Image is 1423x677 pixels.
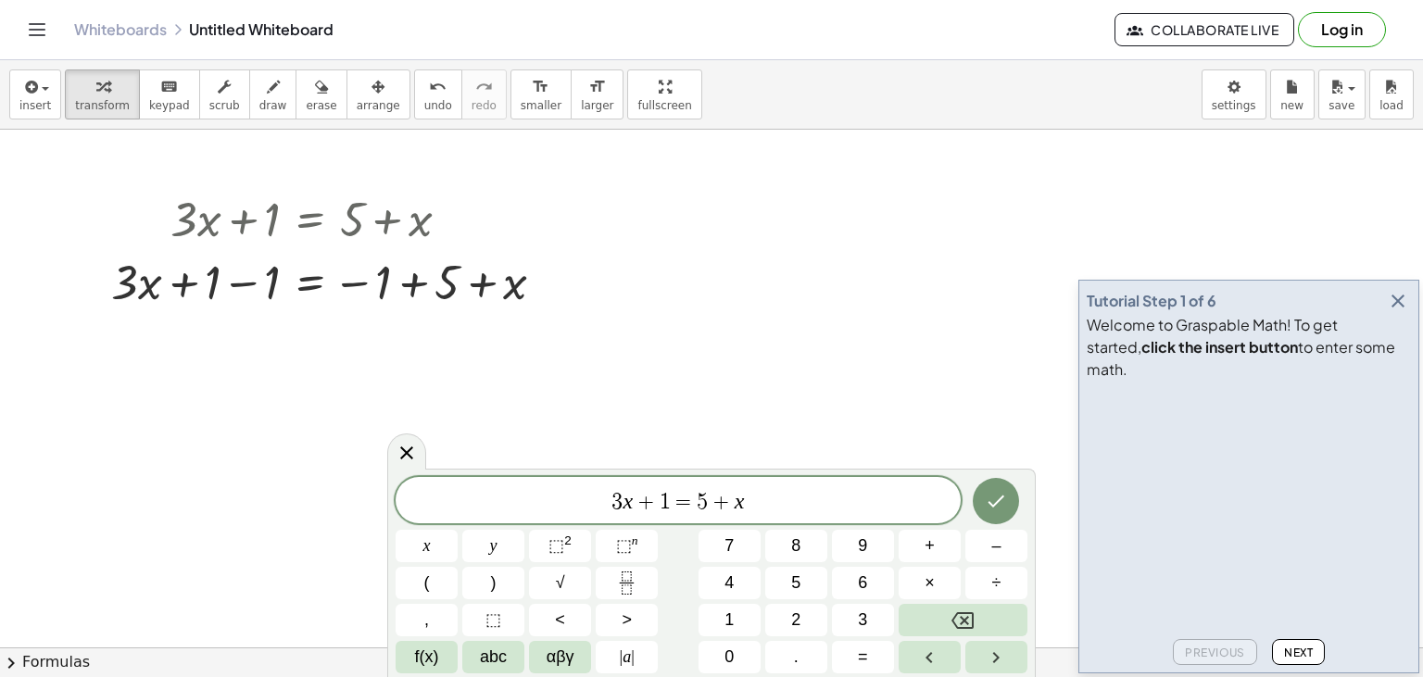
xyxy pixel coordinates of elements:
[832,604,894,636] button: 3
[623,489,633,513] var: x
[588,76,606,98] i: format_size
[199,69,250,119] button: scrub
[660,491,671,513] span: 1
[724,645,734,670] span: 0
[858,570,867,596] span: 6
[472,99,497,112] span: redo
[708,491,735,513] span: +
[462,604,524,636] button: Placeholder
[532,76,549,98] i: format_size
[699,641,761,673] button: 0
[556,570,565,596] span: √
[671,491,698,513] span: =
[396,604,458,636] button: ,
[596,530,658,562] button: Superscript
[259,99,287,112] span: draw
[1284,646,1313,659] span: Next
[633,491,660,513] span: +
[296,69,346,119] button: erase
[724,608,734,633] span: 1
[1280,99,1303,112] span: new
[555,608,565,633] span: <
[521,99,561,112] span: smaller
[791,533,800,558] span: 8
[858,533,867,558] span: 9
[899,567,961,599] button: Times
[699,604,761,636] button: 1
[991,533,1001,558] span: –
[1369,69,1414,119] button: load
[462,567,524,599] button: )
[1329,99,1354,112] span: save
[832,567,894,599] button: 6
[632,533,638,547] sup: n
[475,76,493,98] i: redo
[1298,12,1386,47] button: Log in
[925,570,935,596] span: ×
[548,536,564,555] span: ⬚
[965,567,1027,599] button: Divide
[1114,13,1294,46] button: Collaborate Live
[429,76,447,98] i: undo
[724,570,734,596] span: 4
[765,641,827,673] button: .
[611,491,623,513] span: 3
[306,99,336,112] span: erase
[965,641,1027,673] button: Right arrow
[149,99,190,112] span: keypad
[631,647,635,666] span: |
[622,608,632,633] span: >
[462,641,524,673] button: Alphabet
[791,608,800,633] span: 2
[1212,99,1256,112] span: settings
[396,530,458,562] button: x
[1272,639,1325,665] button: Next
[1141,337,1298,357] b: click the insert button
[461,69,507,119] button: redoredo
[424,99,452,112] span: undo
[699,530,761,562] button: 7
[794,645,799,670] span: .
[571,69,623,119] button: format_sizelarger
[616,536,632,555] span: ⬚
[357,99,400,112] span: arrange
[581,99,613,112] span: larger
[765,530,827,562] button: 8
[414,69,462,119] button: undoundo
[19,99,51,112] span: insert
[992,570,1001,596] span: ÷
[510,69,572,119] button: format_sizesmaller
[485,608,501,633] span: ⬚
[529,530,591,562] button: Squared
[529,567,591,599] button: Square root
[899,604,1027,636] button: Backspace
[899,641,961,673] button: Left arrow
[529,641,591,673] button: Greek alphabet
[529,604,591,636] button: Less than
[423,533,431,558] span: x
[620,645,635,670] span: a
[697,491,708,513] span: 5
[491,570,497,596] span: )
[249,69,297,119] button: draw
[724,533,734,558] span: 7
[596,604,658,636] button: Greater than
[858,608,867,633] span: 3
[832,530,894,562] button: 9
[415,645,439,670] span: f(x)
[1130,21,1278,38] span: Collaborate Live
[832,641,894,673] button: Equals
[858,645,868,670] span: =
[9,69,61,119] button: insert
[160,76,178,98] i: keyboard
[490,533,497,558] span: y
[925,533,935,558] span: +
[1087,290,1216,312] div: Tutorial Step 1 of 6
[480,645,507,670] span: abc
[564,533,572,547] sup: 2
[596,641,658,673] button: Absolute value
[765,604,827,636] button: 2
[637,99,691,112] span: fullscreen
[547,645,574,670] span: αβγ
[1087,314,1411,381] div: Welcome to Graspable Math! To get started, to enter some math.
